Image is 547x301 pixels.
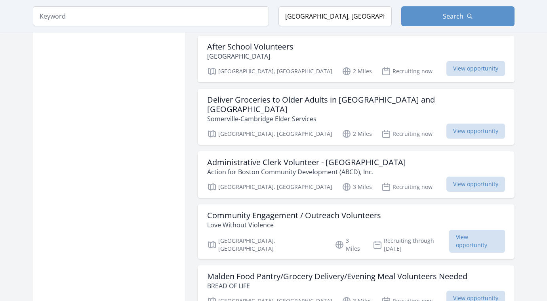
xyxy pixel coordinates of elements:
p: 2 Miles [342,129,372,139]
h3: Administrative Clerk Volunteer - [GEOGRAPHIC_DATA] [207,158,406,167]
input: Location [278,6,392,26]
span: View opportunity [449,230,505,253]
span: View opportunity [446,177,505,192]
p: [GEOGRAPHIC_DATA], [GEOGRAPHIC_DATA] [207,182,332,192]
a: Administrative Clerk Volunteer - [GEOGRAPHIC_DATA] Action for Boston Community Development (ABCD)... [198,151,515,198]
h3: Community Engagement / Outreach Volunteers [207,211,381,220]
p: [GEOGRAPHIC_DATA], [GEOGRAPHIC_DATA] [207,237,326,253]
p: [GEOGRAPHIC_DATA] [207,51,294,61]
button: Search [401,6,515,26]
h3: Deliver Groceries to Older Adults in [GEOGRAPHIC_DATA] and [GEOGRAPHIC_DATA] [207,95,505,114]
p: Somerville-Cambridge Elder Services [207,114,505,124]
a: After School Volunteers [GEOGRAPHIC_DATA] [GEOGRAPHIC_DATA], [GEOGRAPHIC_DATA] 2 Miles Recruiting... [198,36,515,82]
a: Deliver Groceries to Older Adults in [GEOGRAPHIC_DATA] and [GEOGRAPHIC_DATA] Somerville-Cambridge... [198,89,515,145]
a: Community Engagement / Outreach Volunteers Love Without Violence [GEOGRAPHIC_DATA], [GEOGRAPHIC_D... [198,204,515,259]
h3: Malden Food Pantry/Grocery Delivery/Evening Meal Volunteers Needed [207,272,467,281]
p: Action for Boston Community Development (ABCD), Inc. [207,167,406,177]
p: 3 Miles [342,182,372,192]
h3: After School Volunteers [207,42,294,51]
p: Recruiting now [381,182,433,192]
p: Recruiting now [381,129,433,139]
span: View opportunity [446,124,505,139]
p: Love Without Violence [207,220,381,230]
span: Search [443,11,463,21]
p: [GEOGRAPHIC_DATA], [GEOGRAPHIC_DATA] [207,67,332,76]
span: View opportunity [446,61,505,76]
p: [GEOGRAPHIC_DATA], [GEOGRAPHIC_DATA] [207,129,332,139]
input: Keyword [33,6,269,26]
p: 2 Miles [342,67,372,76]
p: 3 Miles [335,237,363,253]
p: Recruiting now [381,67,433,76]
p: BREAD OF LIFE [207,281,467,291]
p: Recruiting through [DATE] [373,237,449,253]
